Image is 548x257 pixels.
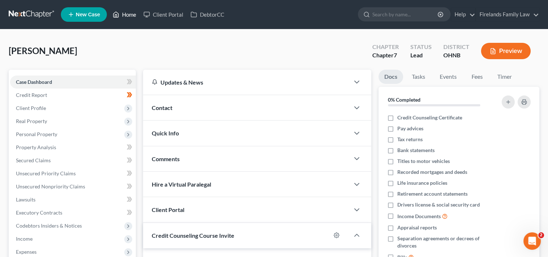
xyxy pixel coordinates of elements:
[397,235,493,249] span: Separation agreements or decrees of divorces
[397,190,468,197] span: Retirement account statements
[10,180,136,193] a: Unsecured Nonpriority Claims
[140,8,187,21] a: Client Portal
[406,70,431,84] a: Tasks
[397,201,480,208] span: Drivers license & social security card
[16,144,56,150] span: Property Analysis
[10,206,136,219] a: Executory Contracts
[372,8,439,21] input: Search by name...
[410,51,432,60] div: Lead
[394,52,397,58] span: 7
[476,8,539,21] a: Firelands Family Law
[16,170,76,176] span: Unsecured Priority Claims
[481,43,531,59] button: Preview
[10,193,136,206] a: Lawsuits
[491,70,518,84] a: Timer
[397,158,450,165] span: Titles to motor vehicles
[372,51,399,60] div: Chapter
[397,147,435,154] span: Bank statements
[16,157,51,163] span: Secured Claims
[372,43,399,51] div: Chapter
[443,43,469,51] div: District
[16,223,82,229] span: Codebtors Insiders & Notices
[16,118,47,124] span: Real Property
[397,168,467,176] span: Recorded mortgages and deeds
[152,104,172,111] span: Contact
[152,232,234,239] span: Credit Counseling Course Invite
[397,213,441,220] span: Income Documents
[10,154,136,167] a: Secured Claims
[16,196,35,203] span: Lawsuits
[10,89,136,102] a: Credit Report
[16,92,47,98] span: Credit Report
[538,232,544,238] span: 2
[9,45,77,56] span: [PERSON_NAME]
[10,76,136,89] a: Case Dashboard
[76,12,100,17] span: New Case
[388,97,421,103] strong: 0% Completed
[109,8,140,21] a: Home
[410,43,432,51] div: Status
[16,79,52,85] span: Case Dashboard
[16,209,62,216] span: Executory Contracts
[397,136,423,143] span: Tax returns
[443,51,469,60] div: OHNB
[16,183,85,189] span: Unsecured Nonpriority Claims
[152,78,341,86] div: Updates & News
[451,8,475,21] a: Help
[397,224,437,231] span: Appraisal reports
[187,8,228,21] a: DebtorCC
[16,131,57,137] span: Personal Property
[152,155,180,162] span: Comments
[16,236,33,242] span: Income
[152,130,179,136] span: Quick Info
[10,167,136,180] a: Unsecured Priority Claims
[16,249,37,255] span: Expenses
[16,105,46,111] span: Client Profile
[152,206,184,213] span: Client Portal
[10,141,136,154] a: Property Analysis
[397,114,462,121] span: Credit Counseling Certificate
[434,70,463,84] a: Events
[378,70,403,84] a: Docs
[152,181,211,188] span: Hire a Virtual Paralegal
[465,70,489,84] a: Fees
[523,232,541,250] iframe: Intercom live chat
[397,179,447,187] span: Life insurance policies
[397,125,423,132] span: Pay advices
